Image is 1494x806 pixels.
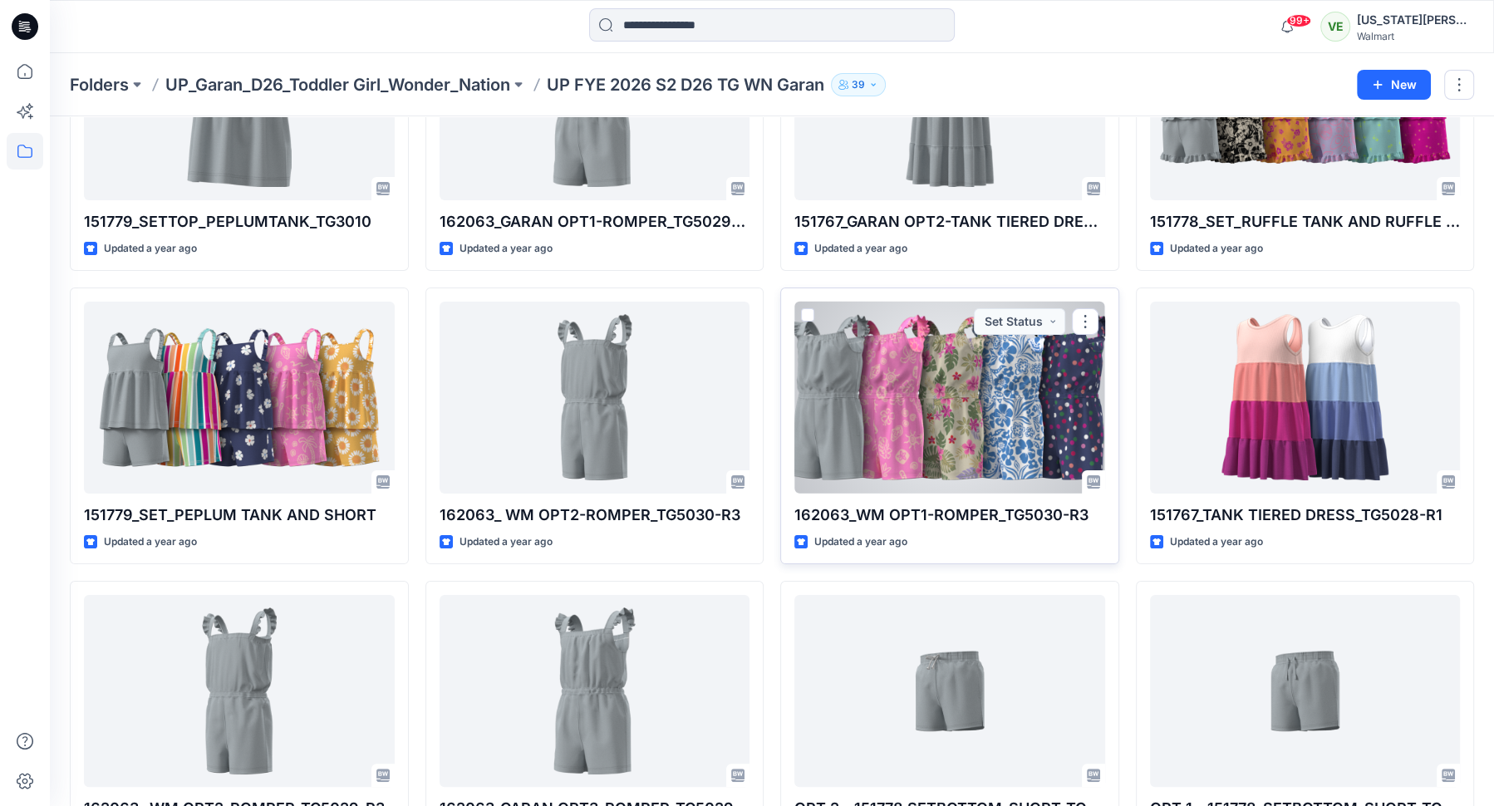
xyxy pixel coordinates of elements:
[1170,240,1263,258] p: Updated a year ago
[794,595,1105,787] a: OPT 2 - 151778 SETBOTTOM_SHORT_TG8035
[814,240,907,258] p: Updated a year ago
[70,73,129,96] a: Folders
[1320,12,1350,42] div: VE
[794,504,1105,527] p: 162063_WM OPT1-ROMPER_TG5030-R3
[547,73,824,96] p: UP FYE 2026 S2 D26 TG WN Garan
[794,210,1105,233] p: 151767_GARAN OPT2-TANK TIERED DRESS_TG5028-R2_7.24.24
[794,302,1105,494] a: 162063_WM OPT1-ROMPER_TG5030-R3
[852,76,865,94] p: 39
[1357,10,1473,30] div: [US_STATE][PERSON_NAME]
[1150,504,1461,527] p: 151767_TANK TIERED DRESS_TG5028-R1
[84,302,395,494] a: 151779_SET_PEPLUM TANK AND SHORT
[460,240,553,258] p: Updated a year ago
[1150,595,1461,787] a: OPT 1 - 151778_SETBOTTOM_SHORT_TG8035
[440,595,750,787] a: 162063_GARAN OPT3-ROMPER_TG5029-R3
[1170,533,1263,551] p: Updated a year ago
[831,73,886,96] button: 39
[165,73,510,96] a: UP_Garan_D26_Toddler Girl_Wonder_Nation
[440,302,750,494] a: 162063_ WM OPT2-ROMPER_TG5030-R3
[440,210,750,233] p: 162063_GARAN OPT1-ROMPER_TG5029-R3
[104,533,197,551] p: Updated a year ago
[84,210,395,233] p: 151779_SETTOP_PEPLUMTANK_TG3010
[1150,302,1461,494] a: 151767_TANK TIERED DRESS_TG5028-R1
[1286,14,1311,27] span: 99+
[1357,70,1431,100] button: New
[1150,210,1461,233] p: 151778_SET_RUFFLE TANK AND RUFFLE SHORT
[440,504,750,527] p: 162063_ WM OPT2-ROMPER_TG5030-R3
[1357,30,1473,42] div: Walmart
[814,533,907,551] p: Updated a year ago
[84,595,395,787] a: 162063_ WM OPT2-ROMPER_TG5029-R3
[460,533,553,551] p: Updated a year ago
[84,504,395,527] p: 151779_SET_PEPLUM TANK AND SHORT
[104,240,197,258] p: Updated a year ago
